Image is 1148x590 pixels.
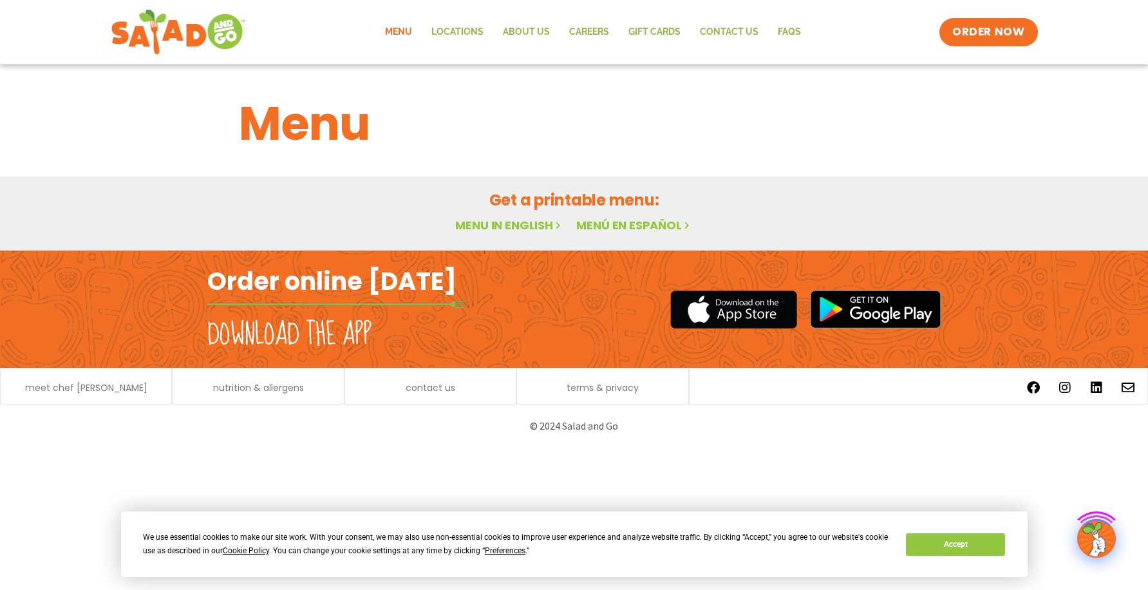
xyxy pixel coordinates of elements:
[952,24,1024,40] span: ORDER NOW
[939,18,1037,46] a: ORDER NOW
[111,6,247,58] img: new-SAG-logo-768×292
[207,301,465,308] img: fork
[121,511,1028,577] div: Cookie Consent Prompt
[493,17,560,47] a: About Us
[576,217,692,233] a: Menú en español
[239,89,910,158] h1: Menu
[25,383,147,392] a: meet chef [PERSON_NAME]
[567,383,639,392] a: terms & privacy
[619,17,690,47] a: GIFT CARDS
[143,531,890,558] div: We use essential cookies to make our site work. With your consent, we may also use non-essential ...
[560,17,619,47] a: Careers
[223,546,269,555] span: Cookie Policy
[768,17,811,47] a: FAQs
[906,533,1005,556] button: Accept
[207,317,372,353] h2: Download the app
[810,290,941,328] img: google_play
[375,17,422,47] a: Menu
[207,265,456,297] h2: Order online [DATE]
[375,17,811,47] nav: Menu
[214,417,935,435] p: © 2024 Salad and Go
[406,383,455,392] a: contact us
[422,17,493,47] a: Locations
[670,289,797,330] img: appstore
[455,217,563,233] a: Menu in English
[239,189,910,211] h2: Get a printable menu:
[690,17,768,47] a: Contact Us
[485,546,525,555] span: Preferences
[213,383,304,392] a: nutrition & allergens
